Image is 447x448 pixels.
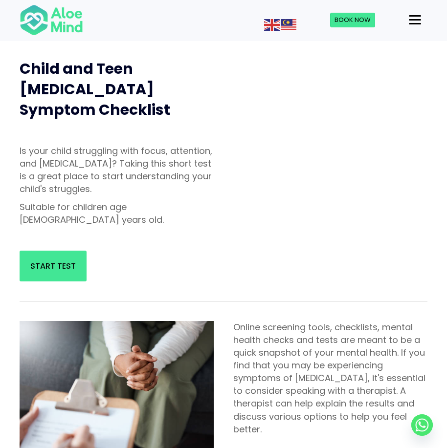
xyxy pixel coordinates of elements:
[20,58,170,120] span: Child and Teen [MEDICAL_DATA] Symptom Checklist
[405,12,425,28] button: Menu
[264,20,281,29] a: English
[281,20,297,29] a: Malay
[335,15,371,24] span: Book Now
[20,4,83,36] img: Aloe mind Logo
[281,19,296,31] img: ms
[330,13,375,27] a: Book Now
[233,321,427,436] p: Online screening tools, checklists, mental health checks and tests are meant to be a quick snapsh...
[30,260,76,272] span: Start Test
[264,19,280,31] img: en
[20,201,214,226] p: Suitable for children age [DEMOGRAPHIC_DATA] years old.
[20,251,87,281] a: Start Test
[411,414,433,436] a: Whatsapp
[20,145,214,195] p: Is your child struggling with focus, attention, and [MEDICAL_DATA]? Taking this short test is a g...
